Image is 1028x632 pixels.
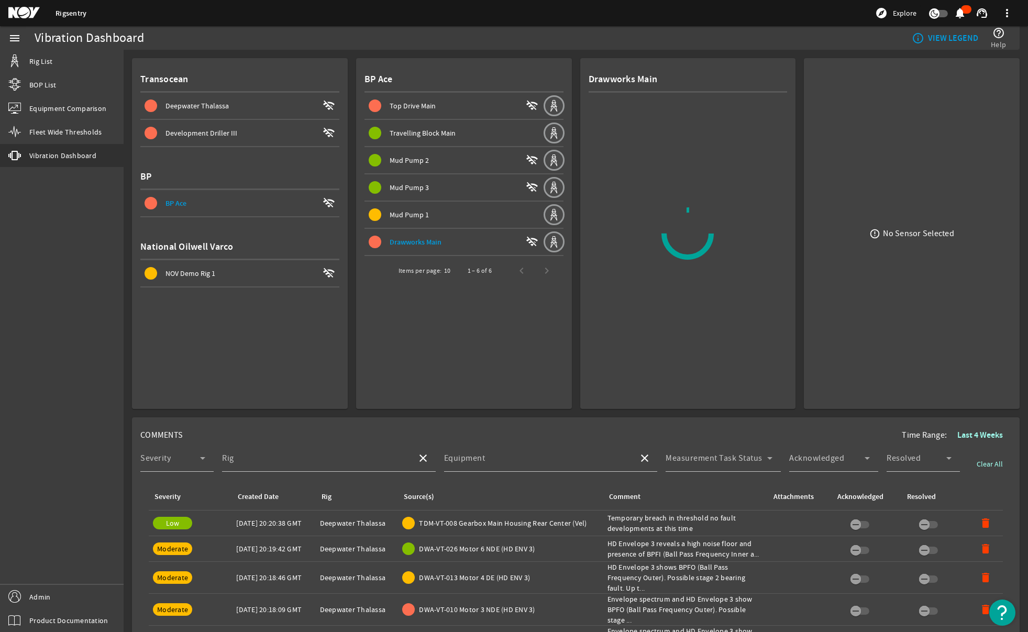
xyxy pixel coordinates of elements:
div: Comment [609,491,640,503]
mat-icon: notifications [954,7,966,19]
div: HD Envelope 3 shows BPFO (Ball Pass Frequency Outer). Possible stage 2 bearing fault. Up t... [607,562,764,593]
div: Deepwater Thalassa [320,518,394,528]
button: BP Ace [140,190,339,216]
mat-icon: wifi_off [526,181,538,194]
span: Mud Pump 2 [390,156,429,165]
span: Mud Pump 1 [390,210,429,219]
span: Clear All [977,459,1003,469]
button: VIEW LEGEND [908,29,982,48]
div: Attachments [773,491,814,503]
mat-icon: close [417,452,429,464]
mat-icon: menu [8,32,21,45]
span: Moderate [157,573,188,582]
mat-icon: error_outline [869,228,880,239]
span: Drawworks Main [390,237,441,247]
div: Vibration Dashboard [35,33,144,43]
a: Rigsentry [56,8,86,18]
mat-icon: info_outline [912,32,920,45]
mat-label: Acknowledged [789,453,844,463]
div: Rig [320,491,390,503]
span: Travelling Block Main [390,128,456,138]
button: Mud Pump 1 [364,202,543,228]
b: Last 4 Weeks [957,429,1003,440]
mat-icon: wifi_off [526,236,538,248]
div: 10 [444,265,451,276]
div: Transocean [140,66,339,93]
mat-icon: delete [979,603,992,616]
span: Product Documentation [29,615,108,626]
span: Deepwater Thalassa [165,101,229,110]
button: Mud Pump 3 [364,174,543,201]
mat-label: Equipment [444,453,485,463]
mat-icon: help_outline [992,27,1005,39]
div: Severity [154,491,181,503]
button: Clear All [968,454,1011,473]
div: Attachments [772,491,823,503]
button: Travelling Block Main [364,120,543,146]
mat-icon: support_agent [976,7,988,19]
span: Mud Pump 3 [390,183,429,192]
span: Top Drive Main [390,101,436,110]
div: Resolved [907,491,936,503]
span: Rig List [29,56,52,66]
button: Explore [871,5,921,21]
button: NOV Demo Rig 1 [140,260,339,286]
span: Help [991,39,1006,50]
span: Explore [893,8,916,18]
span: Moderate [157,605,188,614]
b: VIEW LEGEND [928,33,978,43]
div: Time Range: [902,426,1011,445]
mat-icon: vibration [8,149,21,162]
span: COMMENTS [140,430,183,440]
button: Drawworks Main [364,229,543,255]
div: Resolved [905,491,960,503]
mat-icon: wifi_off [526,99,538,112]
div: Rig [322,491,331,503]
div: Comment [607,491,759,503]
div: Severity [153,491,224,503]
span: NOV Demo Rig 1 [165,269,215,278]
mat-icon: wifi_off [323,99,335,112]
input: Select a Rig [222,456,408,469]
span: Admin [29,592,50,602]
span: BP Ace [165,198,186,208]
button: more_vert [994,1,1020,26]
span: Moderate [157,544,188,553]
div: Source(s) [404,491,434,503]
div: Acknowledged [836,491,893,503]
div: HD Envelope 3 reveals a high noise floor and presence of BPFI (Ball Pass Frequency Inner a... [607,538,764,559]
div: Deepwater Thalassa [320,604,394,615]
button: Last 4 Weeks [949,426,1011,445]
button: Top Drive Main [364,93,543,119]
button: Mud Pump 2 [364,147,543,173]
div: Deepwater Thalassa [320,572,394,583]
div: [DATE] 20:18:09 GMT [236,604,311,615]
span: DWA-VT-026 Motor 6 NDE (HD ENV 3) [419,544,535,554]
span: Low [166,518,180,528]
span: DWA-VT-010 Motor 3 NDE (HD ENV 3) [419,604,535,615]
mat-icon: delete [979,571,992,584]
div: Source(s) [402,491,594,503]
button: Deepwater Thalassa [140,93,339,119]
div: Temporary breach in threshold no fault developments at this time [607,513,764,534]
mat-label: Measurement Task Status [666,453,762,463]
mat-icon: wifi_off [323,127,335,139]
input: Select Equipment [444,456,631,469]
div: Acknowledged [837,491,883,503]
span: TDM-VT-008 Gearbox Main Housing Rear Center (Vel) [419,518,587,528]
span: DWA-VT-013 Motor 4 DE (HD ENV 3) [419,572,530,583]
mat-icon: wifi_off [526,154,538,167]
div: Deepwater Thalassa [320,544,394,554]
mat-icon: close [638,452,651,464]
button: Open Resource Center [989,600,1015,626]
div: [DATE] 20:20:38 GMT [236,518,311,528]
div: Created Date [238,491,279,503]
mat-icon: wifi_off [323,267,335,280]
div: No Sensor Selected [883,228,954,239]
div: [DATE] 20:19:42 GMT [236,544,311,554]
mat-icon: delete [979,517,992,529]
div: 1 – 6 of 6 [468,265,492,276]
span: Development Driller III [165,128,237,138]
mat-icon: delete [979,542,992,555]
div: Items per page: [399,265,442,276]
